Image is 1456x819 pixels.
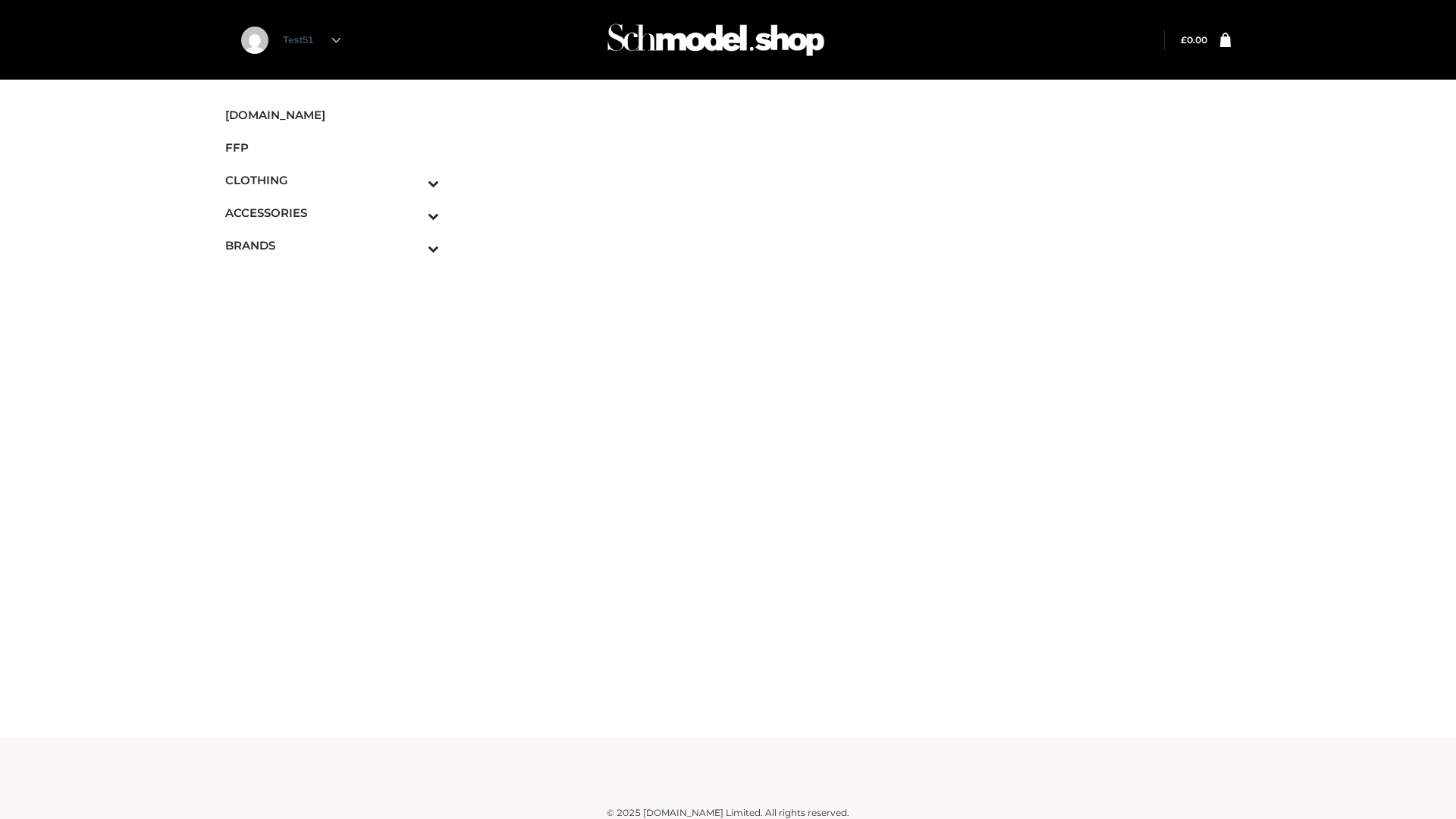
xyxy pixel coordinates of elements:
span: [DOMAIN_NAME] [225,106,439,124]
span: FFP [225,139,439,156]
a: £0.00 [1181,34,1207,45]
span: ACCESSORIES [225,204,439,221]
a: BRANDSToggle Submenu [225,229,439,262]
span: CLOTHING [225,171,439,189]
bdi: 0.00 [1181,34,1207,45]
button: Toggle Submenu [386,164,439,196]
button: Toggle Submenu [386,196,439,229]
img: Schmodel Admin 964 [602,10,830,70]
a: [DOMAIN_NAME] [225,99,439,131]
span: BRANDS [225,237,439,254]
a: FFP [225,131,439,164]
a: Test51 [283,34,340,45]
span: £ [1181,34,1187,45]
a: CLOTHINGToggle Submenu [225,164,439,196]
a: ACCESSORIESToggle Submenu [225,196,439,229]
button: Toggle Submenu [386,229,439,262]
